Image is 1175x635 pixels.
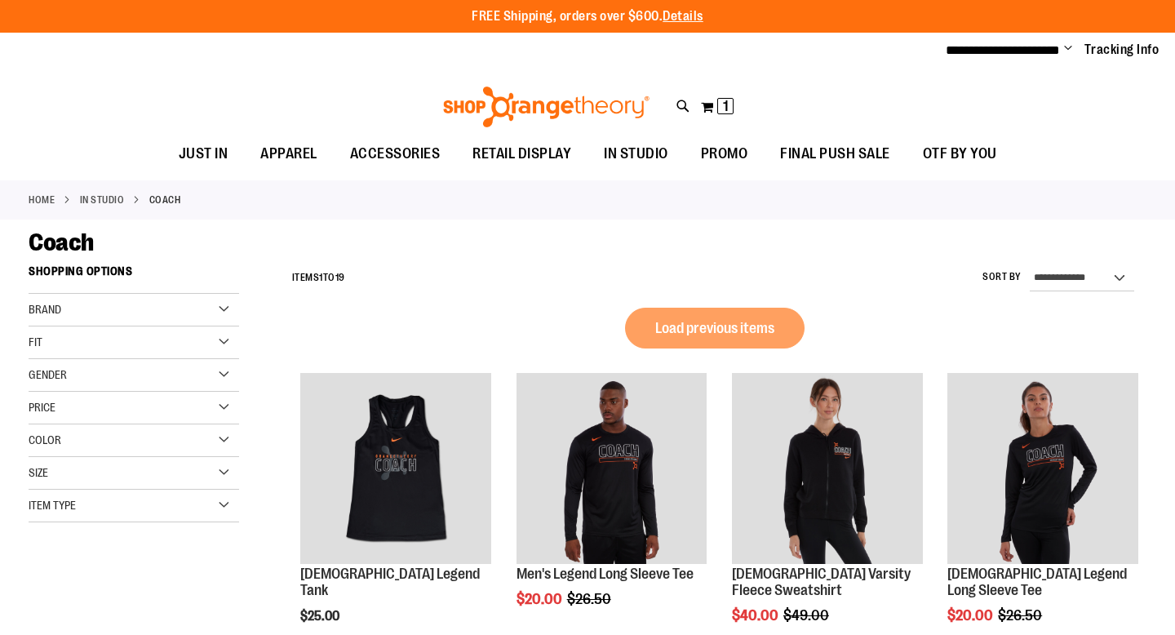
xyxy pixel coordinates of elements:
[29,401,55,414] span: Price
[947,373,1138,566] a: OTF Ladies Coach FA22 Legend LS Tee - Black primary image
[441,87,652,127] img: Shop Orangetheory
[149,193,181,207] strong: Coach
[80,193,125,207] a: IN STUDIO
[244,135,334,173] a: APPAREL
[29,499,76,512] span: Item Type
[604,135,668,172] span: IN STUDIO
[292,265,345,291] h2: Items to
[179,135,228,172] span: JUST IN
[517,566,694,582] a: Men's Legend Long Sleeve Tee
[764,135,907,173] a: FINAL PUSH SALE
[947,607,995,624] span: $20.00
[732,373,923,564] img: OTF Ladies Coach FA22 Varsity Fleece Full Zip - Black primary image
[300,566,480,598] a: [DEMOGRAPHIC_DATA] Legend Tank
[29,433,61,446] span: Color
[29,335,42,349] span: Fit
[723,98,729,114] span: 1
[923,135,997,172] span: OTF BY YOU
[260,135,317,172] span: APPAREL
[998,607,1044,624] span: $26.50
[947,566,1127,598] a: [DEMOGRAPHIC_DATA] Legend Long Sleeve Tee
[29,368,67,381] span: Gender
[732,607,781,624] span: $40.00
[663,9,703,24] a: Details
[947,373,1138,564] img: OTF Ladies Coach FA22 Legend LS Tee - Black primary image
[907,135,1013,173] a: OTF BY YOU
[732,373,923,566] a: OTF Ladies Coach FA22 Varsity Fleece Full Zip - Black primary image
[300,373,491,564] img: OTF Ladies Coach FA23 Legend Tank - Black primary image
[625,308,805,349] button: Load previous items
[685,135,765,173] a: PROMO
[456,135,587,173] a: RETAIL DISPLAY
[334,135,457,173] a: ACCESSORIES
[1064,42,1072,58] button: Account menu
[1084,41,1159,59] a: Tracking Info
[300,373,491,566] a: OTF Ladies Coach FA23 Legend Tank - Black primary image
[567,591,614,607] span: $26.50
[350,135,441,172] span: ACCESSORIES
[517,591,565,607] span: $20.00
[29,303,61,316] span: Brand
[517,373,707,564] img: OTF Mens Coach FA22 Legend 2.0 LS Tee - Black primary image
[319,272,323,283] span: 1
[472,135,571,172] span: RETAIL DISPLAY
[701,135,748,172] span: PROMO
[517,373,707,566] a: OTF Mens Coach FA22 Legend 2.0 LS Tee - Black primary image
[162,135,245,173] a: JUST IN
[335,272,345,283] span: 19
[982,270,1022,284] label: Sort By
[783,607,831,624] span: $49.00
[29,466,48,479] span: Size
[472,7,703,26] p: FREE Shipping, orders over $600.
[780,135,890,172] span: FINAL PUSH SALE
[732,566,911,598] a: [DEMOGRAPHIC_DATA] Varsity Fleece Sweatshirt
[587,135,685,172] a: IN STUDIO
[655,320,774,336] span: Load previous items
[29,193,55,207] a: Home
[300,609,342,624] span: $25.00
[29,257,239,294] strong: Shopping Options
[29,229,94,256] span: Coach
